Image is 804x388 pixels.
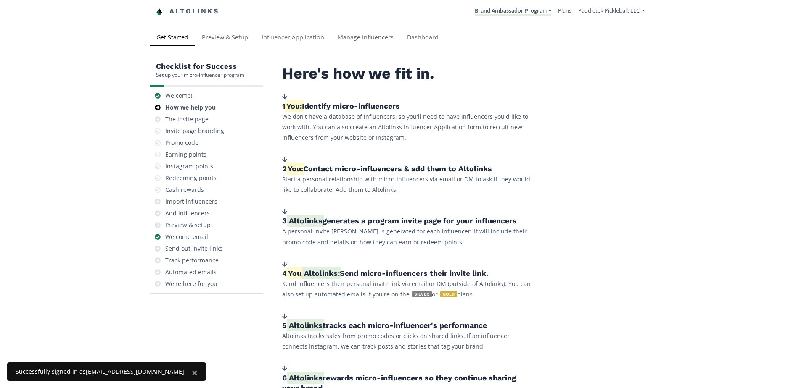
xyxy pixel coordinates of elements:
[150,30,195,47] a: Get Started
[156,71,244,79] div: Set up your micro-influencer program
[282,111,534,143] p: We don't have a database of influencers, so you'll need to have influencers you'd like to work wi...
[578,7,640,14] span: Paddletek Pickleball, LLC
[195,30,255,47] a: Preview & Setup
[165,92,193,100] div: Welcome!
[156,5,219,18] a: Altolinks
[282,174,534,195] p: Start a personal relationship with micro-influencers via email or DM to ask if they would like to...
[165,174,217,182] div: Redeeming points
[165,280,217,288] div: We're here for you
[440,291,457,297] span: GOLD
[165,197,217,206] div: Import influencers
[156,8,163,15] img: favicon-32x32.png
[282,268,534,278] h5: 4. / Send micro-influencers their invite link.
[165,103,216,112] div: How we help you
[412,291,432,297] span: SILVER
[282,320,534,330] h5: 5. tracks each micro-influencer's performance
[282,278,534,299] p: Send influencers their personal invite link via email or DM (outside of Altolinks). You can also ...
[410,290,432,298] a: SILVER
[282,65,534,82] h2: Here's how we fit in.
[165,139,198,147] div: Promo code
[282,226,534,247] p: A personal invite [PERSON_NAME] is generated for each influencer. It will include their promo cod...
[304,269,340,278] span: Altolinks:
[165,221,211,229] div: Preview & setup
[286,102,302,110] span: You:
[578,7,645,16] a: Paddletek Pickleball, LLC
[183,362,206,383] button: Close
[192,365,198,379] span: ×
[165,150,206,159] div: Earning points
[165,115,209,123] div: The invite page
[289,373,323,382] span: Altolinks
[289,321,323,330] span: Altolinks
[165,256,219,265] div: Track performance
[288,269,301,278] span: You
[165,162,213,170] div: Instagram points
[282,101,534,111] h5: 1. Identify micro-influencers
[165,186,204,194] div: Cash rewards
[156,61,244,71] h5: Checklist for Success
[438,290,457,298] a: GOLD
[331,30,400,47] a: Manage Influencers
[282,330,534,351] p: Altolinks tracks sales from promo codes or clicks on shared links. If an influencer connects Inst...
[255,30,331,47] a: Influencer Application
[165,127,224,135] div: Invite page branding
[16,367,186,376] div: Successfully signed in as [EMAIL_ADDRESS][DOMAIN_NAME] .
[558,7,571,14] a: Plans
[289,216,323,225] span: Altolinks
[400,30,445,47] a: Dashboard
[282,216,534,226] h5: 3. generates a program invite page for your influencers
[165,244,222,253] div: Send out invite links
[165,209,210,218] div: Add influencers
[165,233,208,241] div: Welcome email
[288,164,303,173] span: You:
[475,7,551,16] a: Brand Ambassador Program
[282,164,534,174] h5: 2. Contact micro-influencers & add them to Altolinks
[165,268,217,276] div: Automated emails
